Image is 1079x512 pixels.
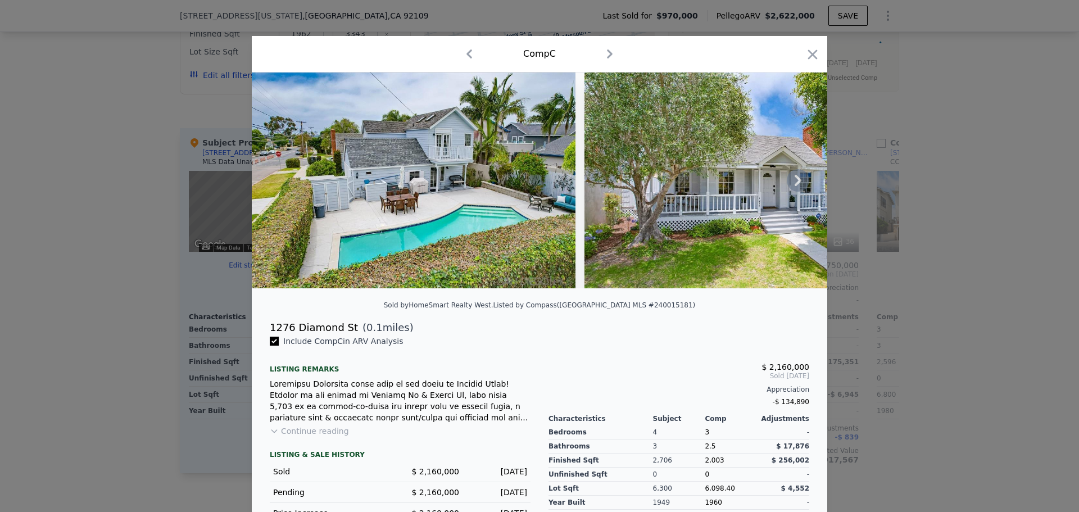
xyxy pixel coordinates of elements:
[653,454,705,468] div: 2,706
[493,301,696,309] div: Listed by Compass ([GEOGRAPHIC_DATA] MLS #240015181)
[757,414,809,423] div: Adjustments
[548,496,653,510] div: Year Built
[776,442,809,450] span: $ 17,876
[273,466,391,477] div: Sold
[548,468,653,482] div: Unfinished Sqft
[411,488,459,497] span: $ 2,160,000
[270,450,531,461] div: LISTING & SALE HISTORY
[653,425,705,439] div: 4
[653,496,705,510] div: 1949
[757,468,809,482] div: -
[468,487,527,498] div: [DATE]
[757,496,809,510] div: -
[384,301,493,309] div: Sold by HomeSmart Realty West .
[279,337,408,346] span: Include Comp C in ARV Analysis
[548,414,653,423] div: Characteristics
[270,378,531,423] div: Loremipsu Dolorsita conse adip el sed doeiu te Incidid Utlab! Etdolor ma ali enimad mi Veniamq No...
[761,363,809,371] span: $ 2,160,000
[548,482,653,496] div: Lot Sqft
[468,466,527,477] div: [DATE]
[705,428,709,436] span: 3
[705,496,757,510] div: 1960
[705,439,757,454] div: 2.5
[548,425,653,439] div: Bedrooms
[705,456,724,464] span: 2,003
[773,398,809,406] span: -$ 134,890
[548,454,653,468] div: Finished Sqft
[523,47,556,61] div: Comp C
[270,425,349,437] button: Continue reading
[270,356,531,374] div: Listing remarks
[548,385,809,394] div: Appreciation
[366,321,383,333] span: 0.1
[653,482,705,496] div: 6,300
[705,484,735,492] span: 6,098.40
[548,371,809,380] span: Sold [DATE]
[705,414,757,423] div: Comp
[270,320,358,336] div: 1276 Diamond St
[705,470,709,478] span: 0
[411,467,459,476] span: $ 2,160,000
[548,439,653,454] div: Bathrooms
[653,414,705,423] div: Subject
[273,487,391,498] div: Pending
[772,456,809,464] span: $ 256,002
[252,73,575,288] img: Property Img
[781,484,809,492] span: $ 4,552
[653,468,705,482] div: 0
[653,439,705,454] div: 3
[584,73,908,288] img: Property Img
[757,425,809,439] div: -
[358,320,414,336] span: ( miles)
